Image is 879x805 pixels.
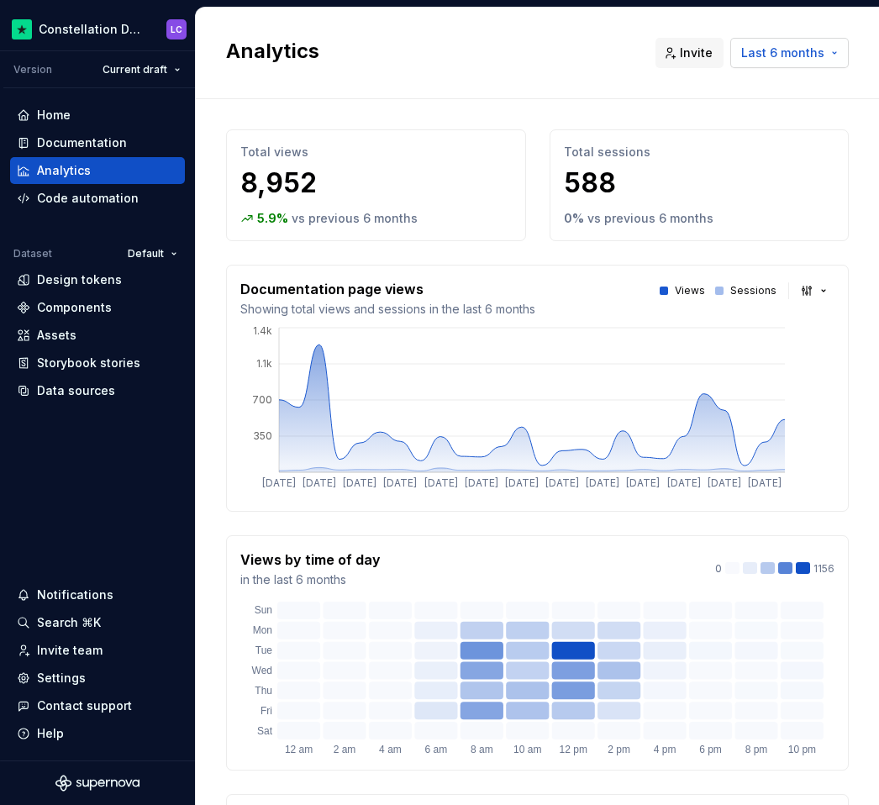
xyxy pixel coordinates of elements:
[253,324,272,337] tspan: 1.4k
[253,429,272,442] tspan: 350
[256,357,272,370] tspan: 1.1k
[667,476,701,489] tspan: [DATE]
[37,107,71,124] div: Home
[586,476,619,489] tspan: [DATE]
[12,19,32,39] img: d602db7a-5e75-4dfe-a0a4-4b8163c7bad2.png
[285,744,313,755] text: 12 am
[513,744,541,755] text: 10 am
[240,279,535,299] p: Documentation page views
[379,744,402,755] text: 4 am
[257,210,288,227] p: 5.9 %
[10,637,185,664] a: Invite team
[13,247,52,260] div: Dataset
[545,476,579,489] tspan: [DATE]
[252,665,272,676] text: Wed
[95,58,188,82] button: Current draft
[715,562,722,576] p: 0
[37,670,86,687] div: Settings
[37,271,122,288] div: Design tokens
[292,210,418,227] p: vs previous 6 months
[261,705,272,717] text: Fri
[10,350,185,376] a: Storybook stories
[171,23,182,36] div: LC
[240,550,381,570] p: Views by time of day
[654,744,676,755] text: 4 pm
[745,744,768,755] text: 8 pm
[55,775,139,792] svg: Supernova Logo
[626,476,660,489] tspan: [DATE]
[471,744,493,755] text: 8 am
[255,685,272,697] text: Thu
[240,571,381,588] p: in the last 6 months
[39,21,146,38] div: Constellation Design System
[788,744,816,755] text: 10 pm
[240,144,512,160] p: Total views
[10,266,185,293] a: Design tokens
[10,157,185,184] a: Analytics
[37,725,64,742] div: Help
[10,377,185,404] a: Data sources
[226,38,319,65] h2: Analytics
[37,162,91,179] div: Analytics
[424,476,458,489] tspan: [DATE]
[255,604,272,616] text: Sun
[10,294,185,321] a: Components
[748,476,782,489] tspan: [DATE]
[13,63,52,76] div: Version
[10,185,185,212] a: Code automation
[343,476,376,489] tspan: [DATE]
[10,665,185,692] a: Settings
[37,642,103,659] div: Invite team
[564,166,835,200] p: 588
[10,322,185,349] a: Assets
[252,393,272,406] tspan: 700
[655,38,724,68] button: Invite
[10,720,185,747] button: Help
[10,609,185,636] button: Search ⌘K
[103,63,167,76] span: Current draft
[37,697,132,714] div: Contact support
[730,38,849,68] button: Last 6 months
[730,284,776,297] p: Sessions
[262,476,296,489] tspan: [DATE]
[37,299,112,316] div: Components
[383,476,417,489] tspan: [DATE]
[37,614,101,631] div: Search ⌘K
[587,210,713,227] p: vs previous 6 months
[564,144,835,160] p: Total sessions
[680,45,713,61] span: Invite
[3,11,192,47] button: Constellation Design SystemLC
[505,476,539,489] tspan: [DATE]
[608,744,630,755] text: 2 pm
[708,476,741,489] tspan: [DATE]
[257,725,273,737] text: Sat
[334,744,356,755] text: 2 am
[564,210,584,227] p: 0 %
[560,744,587,755] text: 12 pm
[37,134,127,151] div: Documentation
[120,242,185,266] button: Default
[741,45,824,61] span: Last 6 months
[128,247,164,260] span: Default
[37,190,139,207] div: Code automation
[37,382,115,399] div: Data sources
[675,284,705,297] p: Views
[37,327,76,344] div: Assets
[465,476,498,489] tspan: [DATE]
[240,166,512,200] p: 8,952
[10,129,185,156] a: Documentation
[303,476,336,489] tspan: [DATE]
[699,744,722,755] text: 6 pm
[715,562,834,576] div: 1156
[425,744,448,755] text: 6 am
[10,581,185,608] button: Notifications
[240,301,535,318] p: Showing total views and sessions in the last 6 months
[37,355,140,371] div: Storybook stories
[10,102,185,129] a: Home
[253,624,272,636] text: Mon
[37,587,113,603] div: Notifications
[10,692,185,719] button: Contact support
[255,645,273,656] text: Tue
